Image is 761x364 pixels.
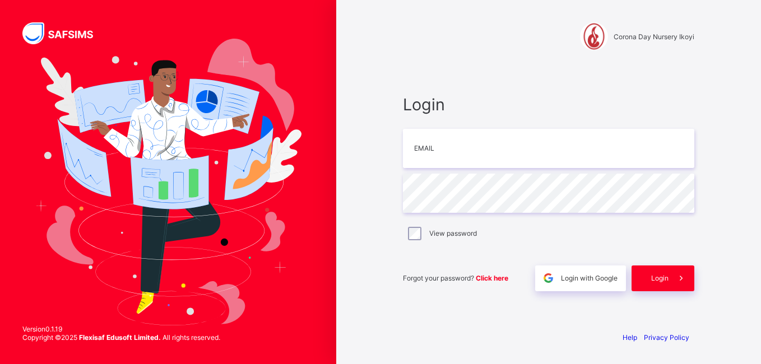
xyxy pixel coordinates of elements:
a: Privacy Policy [644,333,689,342]
span: Version 0.1.19 [22,325,220,333]
span: Login with Google [561,274,618,282]
img: Hero Image [35,39,301,325]
a: Click here [476,274,508,282]
label: View password [429,229,477,237]
strong: Flexisaf Edusoft Limited. [79,333,161,342]
span: Corona Day Nursery Ikoyi [614,32,694,41]
span: Login [403,95,694,114]
span: Login [651,274,669,282]
img: SAFSIMS Logo [22,22,106,44]
img: google.396cfc9801f0270233282035f929180a.svg [542,272,555,284]
span: Copyright © 2025 All rights reserved. [22,333,220,342]
a: Help [623,333,637,342]
span: Forgot your password? [403,274,508,282]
